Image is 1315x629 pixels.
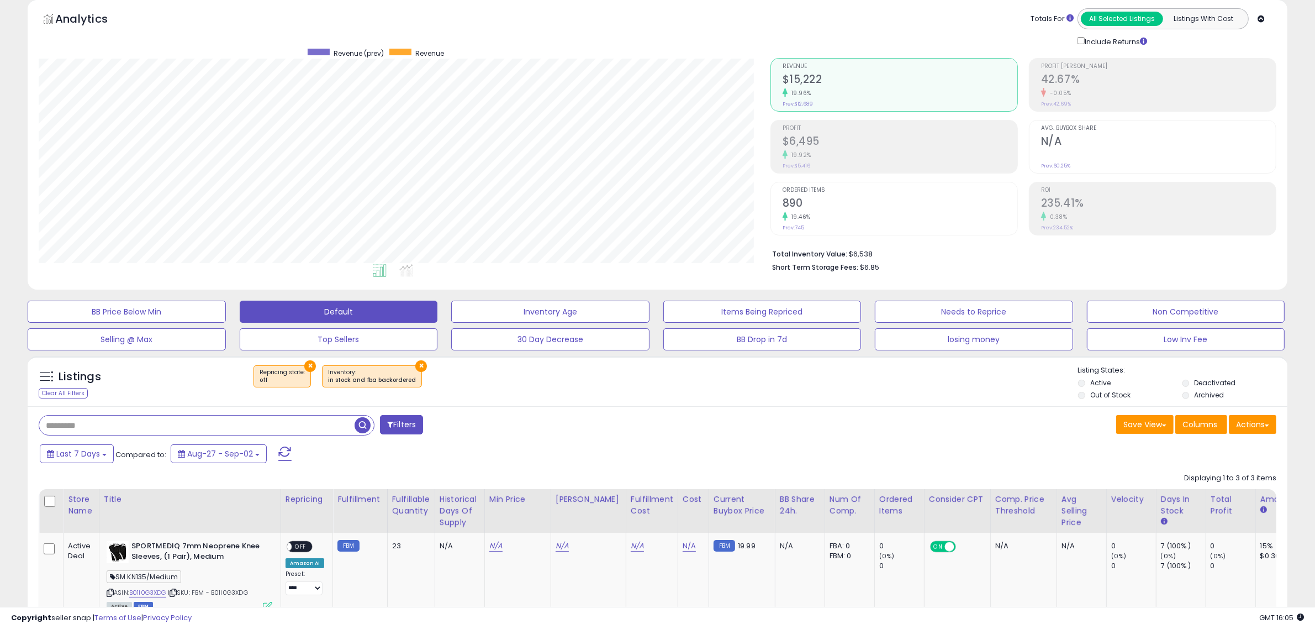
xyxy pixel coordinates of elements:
[94,612,141,623] a: Terms of Use
[1087,328,1285,350] button: Low Inv Fee
[1061,494,1102,528] div: Avg Selling Price
[783,224,804,231] small: Prev: 745
[1041,135,1276,150] h2: N/A
[415,49,444,58] span: Revenue
[1111,494,1152,505] div: Velocity
[929,494,986,505] div: Consider CPT
[931,542,945,552] span: ON
[783,101,813,107] small: Prev: $12,689
[240,328,438,350] button: Top Sellers
[1041,224,1073,231] small: Prev: 234.52%
[337,494,382,505] div: Fulfillment
[879,494,920,517] div: Ordered Items
[1161,552,1176,560] small: (0%)
[337,540,359,552] small: FBM
[1195,378,1236,387] label: Deactivated
[168,588,248,597] span: | SKU: FBM - B01I0G3XDG
[1078,365,1287,376] p: Listing States:
[115,449,166,460] span: Compared to:
[663,328,862,350] button: BB Drop in 7d
[40,444,114,463] button: Last 7 Days
[783,64,1017,70] span: Revenue
[260,368,305,385] span: Repricing state :
[772,249,847,259] b: Total Inventory Value:
[1161,494,1201,517] div: Days In Stock
[780,494,820,517] div: BB Share 24h.
[187,448,253,459] span: Aug-27 - Sep-02
[683,494,704,505] div: Cost
[788,89,811,97] small: 19.96%
[134,602,154,611] span: FBM
[788,213,811,221] small: 19.46%
[1041,187,1276,193] span: ROI
[783,135,1017,150] h2: $6,495
[28,328,226,350] button: Selling @ Max
[11,613,192,623] div: seller snap | |
[107,541,129,563] img: 41XbYvQXzWL._SL40_.jpg
[714,494,770,517] div: Current Buybox Price
[1259,612,1304,623] span: 2025-09-10 16:05 GMT
[39,388,88,399] div: Clear All Filters
[489,494,546,505] div: Min Price
[830,494,870,517] div: Num of Comp.
[1163,12,1245,26] button: Listings With Cost
[28,301,226,323] button: BB Price Below Min
[104,494,276,505] div: Title
[879,561,924,571] div: 0
[1211,552,1226,560] small: (0%)
[1046,89,1071,97] small: -0.05%
[328,368,416,385] span: Inventory :
[1090,378,1111,387] label: Active
[875,328,1073,350] button: losing money
[1211,494,1251,517] div: Total Profit
[1041,73,1276,88] h2: 42.67%
[392,494,430,517] div: Fulfillable Quantity
[240,301,438,323] button: Default
[59,369,101,385] h5: Listings
[830,541,866,551] div: FBA: 0
[879,552,895,560] small: (0%)
[1111,561,1156,571] div: 0
[55,11,129,29] h5: Analytics
[328,376,416,384] div: in stock and fba backordered
[772,247,1268,260] li: $6,538
[1211,561,1255,571] div: 0
[129,588,166,597] a: B01I0G3XDG
[68,494,94,517] div: Store Name
[1069,35,1160,47] div: Include Returns
[714,540,735,552] small: FBM
[556,541,569,552] a: N/A
[68,541,91,561] div: Active Deal
[1161,561,1206,571] div: 7 (100%)
[1041,64,1276,70] span: Profit [PERSON_NAME]
[1211,541,1255,551] div: 0
[489,541,503,552] a: N/A
[875,301,1073,323] button: Needs to Reprice
[631,541,644,552] a: N/A
[1182,419,1217,430] span: Columns
[772,263,858,272] b: Short Term Storage Fees:
[171,444,267,463] button: Aug-27 - Sep-02
[860,262,879,272] span: $6.85
[1116,415,1174,434] button: Save View
[292,542,309,552] span: OFF
[1081,12,1163,26] button: All Selected Listings
[1061,541,1098,551] div: N/A
[879,541,924,551] div: 0
[1041,101,1071,107] small: Prev: 42.69%
[783,187,1017,193] span: Ordered Items
[1175,415,1227,434] button: Columns
[783,73,1017,88] h2: $15,222
[131,541,266,564] b: SPORTMEDIQ 7mm Neoprene Knee Sleeves, (1 Pair), Medium
[286,570,324,595] div: Preset:
[1041,163,1070,169] small: Prev: 60.25%
[783,125,1017,132] span: Profit
[1111,541,1156,551] div: 0
[783,197,1017,212] h2: 890
[1161,517,1168,527] small: Days In Stock.
[56,448,100,459] span: Last 7 Days
[1184,473,1276,484] div: Displaying 1 to 3 of 3 items
[304,360,316,372] button: ×
[451,301,649,323] button: Inventory Age
[954,542,971,552] span: OFF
